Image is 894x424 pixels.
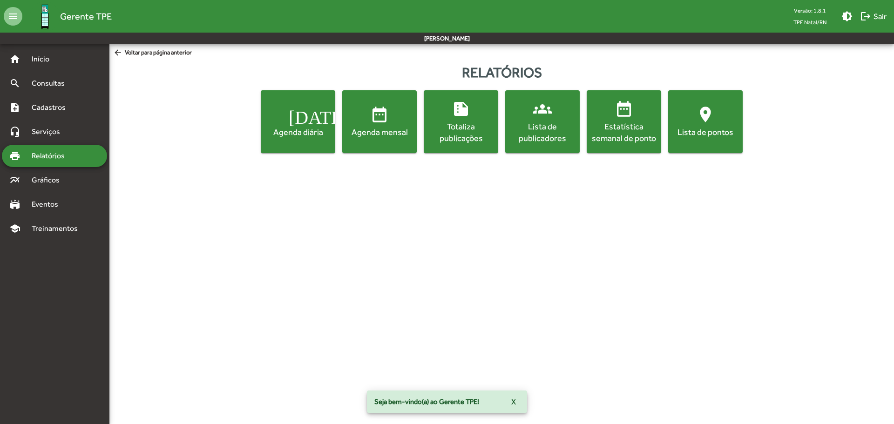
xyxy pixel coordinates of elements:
[9,102,20,113] mat-icon: note_add
[263,126,333,138] div: Agenda diária
[424,90,498,153] button: Totaliza publicações
[9,150,20,162] mat-icon: print
[374,397,479,406] span: Seja bem-vindo(a) ao Gerente TPE!
[289,105,307,124] mat-icon: [DATE]
[841,11,853,22] mat-icon: brightness_medium
[504,393,523,410] button: X
[30,1,60,32] img: Logo
[505,90,580,153] button: Lista de publicadores
[786,5,834,16] div: Versão: 1.8.1
[533,100,552,118] mat-icon: groups
[786,16,834,28] span: TPE Natal/RN
[696,105,715,124] mat-icon: location_on
[507,121,578,144] div: Lista de publicadores
[26,102,78,113] span: Cadastros
[109,62,894,83] div: Relatórios
[26,150,77,162] span: Relatórios
[22,1,112,32] a: Gerente TPE
[511,393,516,410] span: X
[26,126,73,137] span: Serviços
[615,100,633,118] mat-icon: date_range
[370,105,389,124] mat-icon: date_range
[426,121,496,144] div: Totaliza publicações
[26,54,63,65] span: Início
[342,90,417,153] button: Agenda mensal
[4,7,22,26] mat-icon: menu
[9,78,20,89] mat-icon: search
[670,126,741,138] div: Lista de pontos
[452,100,470,118] mat-icon: summarize
[261,90,335,153] button: Agenda diária
[668,90,743,153] button: Lista de pontos
[26,78,77,89] span: Consultas
[113,48,125,58] mat-icon: arrow_back
[860,11,871,22] mat-icon: logout
[856,8,890,25] button: Sair
[113,48,192,58] span: Voltar para página anterior
[9,126,20,137] mat-icon: headset_mic
[587,90,661,153] button: Estatística semanal de ponto
[9,54,20,65] mat-icon: home
[60,9,112,24] span: Gerente TPE
[589,121,659,144] div: Estatística semanal de ponto
[860,8,887,25] span: Sair
[344,126,415,138] div: Agenda mensal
